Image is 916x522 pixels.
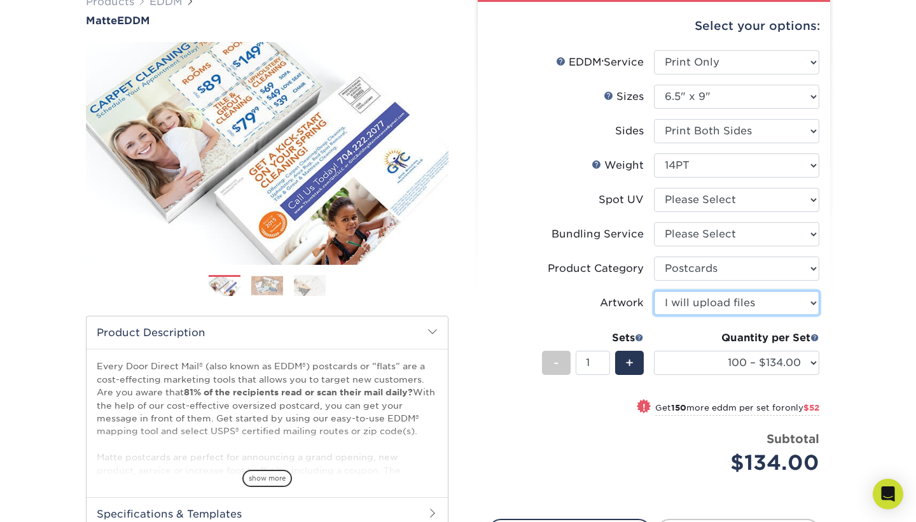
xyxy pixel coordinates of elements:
div: Artwork [600,295,644,311]
span: Matte [86,15,117,27]
img: EDDM 02 [251,276,283,295]
span: only [785,403,819,413]
strong: Subtotal [767,432,819,446]
h1: EDDM [86,15,448,27]
div: Product Category [548,261,644,276]
span: - [553,353,559,372]
img: Matte 01 [86,33,448,274]
span: show more [242,470,292,487]
div: Spot UV [599,192,644,208]
div: Sets [542,330,644,346]
div: Weight [592,158,644,173]
small: Get more eddm per set for [655,403,819,416]
div: Open Intercom Messenger [873,479,903,509]
strong: 150 [671,403,686,413]
img: EDDM 03 [294,274,326,297]
img: EDDM 01 [209,276,240,297]
div: EDDM Service [556,55,644,70]
div: Select your options: [488,2,820,50]
div: Sizes [604,89,644,104]
div: Quantity per Set [654,330,819,346]
div: Bundling Service [552,227,644,242]
div: Sides [615,123,644,139]
a: MatteEDDM [86,15,448,27]
h2: Product Description [87,316,448,349]
span: $52 [803,403,819,413]
span: ! [642,400,646,414]
strong: 81% of the recipients read or scan their mail daily? [184,387,413,397]
div: $134.00 [663,448,819,478]
span: + [625,353,634,372]
sup: ® [602,59,604,64]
